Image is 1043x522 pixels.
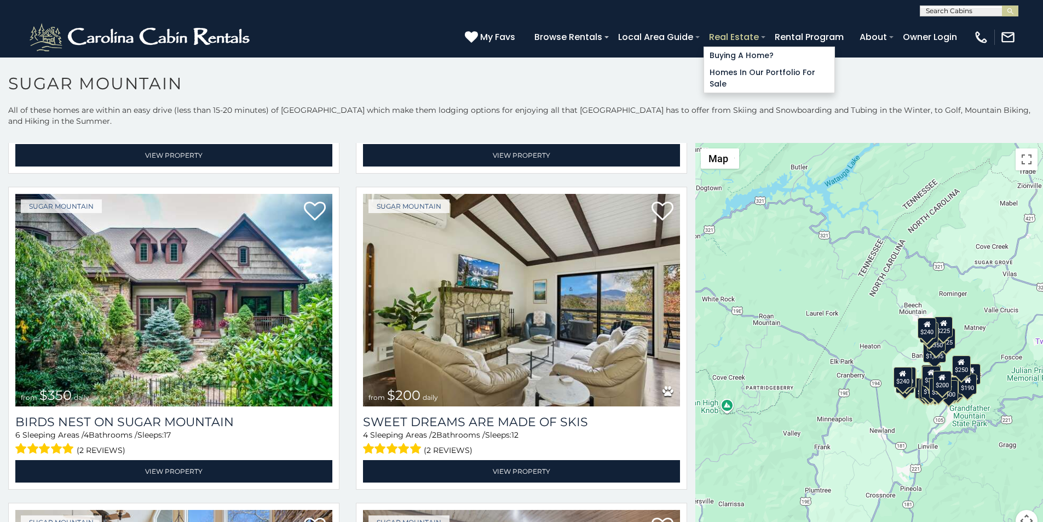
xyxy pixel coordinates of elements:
span: 4 [84,430,89,440]
a: Homes in Our Portfolio For Sale [704,64,834,93]
a: Sugar Mountain [21,199,102,213]
a: Sweet Dreams Are Made Of Skis [363,415,680,429]
a: View Property [15,144,332,167]
a: Owner Login [897,27,963,47]
a: Sweet Dreams Are Made Of Skis from $200 daily [363,194,680,406]
span: from [368,393,385,401]
a: Local Area Guide [613,27,699,47]
img: Birds Nest On Sugar Mountain [15,194,332,406]
img: Sweet Dreams Are Made Of Skis [363,194,680,406]
div: $250 [952,355,971,376]
span: 17 [164,430,171,440]
span: daily [423,393,438,401]
div: $155 [962,364,981,385]
div: $200 [933,371,952,392]
a: View Property [363,144,680,167]
a: View Property [15,460,332,483]
span: from [21,393,37,401]
div: $350 [930,378,948,399]
div: Sleeping Areas / Bathrooms / Sleeps: [363,429,680,457]
a: Buying A Home? [704,47,834,64]
div: $175 [921,377,940,398]
div: $195 [945,377,964,398]
a: Rental Program [769,27,849,47]
a: View Property [363,460,680,483]
span: 4 [363,430,368,440]
span: My Favs [480,30,515,44]
div: $155 [919,378,938,399]
span: 12 [511,430,518,440]
a: Sugar Mountain [368,199,450,213]
div: $1,095 [923,342,946,363]
a: My Favs [465,30,518,44]
a: Add to favorites [304,200,326,223]
img: phone-regular-white.png [973,30,989,45]
img: White-1-2.png [27,21,255,54]
img: mail-regular-white.png [1000,30,1016,45]
a: About [854,27,892,47]
div: $190 [959,374,977,394]
span: $200 [387,387,420,403]
button: Change map style [701,148,739,169]
div: $225 [935,317,953,337]
span: daily [74,393,89,401]
div: $240 [894,367,912,388]
a: Browse Rentals [529,27,608,47]
span: Map [708,153,728,164]
span: 6 [15,430,20,440]
div: $125 [937,328,955,349]
span: (2 reviews) [77,443,125,457]
a: Real Estate [704,27,764,47]
a: Birds Nest On Sugar Mountain from $350 daily [15,194,332,406]
span: 2 [432,430,436,440]
a: Add to favorites [652,200,673,223]
button: Toggle fullscreen view [1016,148,1038,170]
div: $240 [918,318,937,339]
div: Sleeping Areas / Bathrooms / Sleeps: [15,429,332,457]
div: $190 [921,365,940,386]
span: $350 [39,387,72,403]
div: $300 [922,366,941,387]
a: Birds Nest On Sugar Mountain [15,415,332,429]
span: (2 reviews) [424,443,472,457]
